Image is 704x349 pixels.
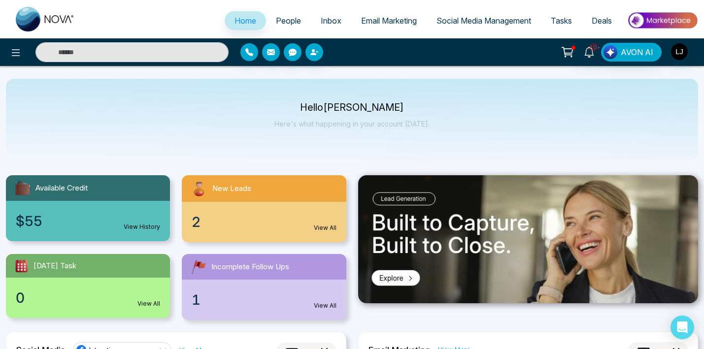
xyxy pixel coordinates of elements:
span: Tasks [551,16,572,26]
p: Hello [PERSON_NAME] [274,103,430,112]
span: $55 [16,211,42,231]
div: Open Intercom Messenger [670,316,694,339]
span: AVON AI [621,46,653,58]
img: todayTask.svg [14,258,30,274]
img: User Avatar [671,43,688,60]
span: 2 [192,212,201,232]
a: View History [124,222,160,231]
span: 1 [192,289,201,310]
span: Social Media Management [436,16,531,26]
img: . [358,175,699,303]
img: availableCredit.svg [14,179,32,197]
span: [DATE] Task [34,260,76,272]
button: AVON AI [601,43,662,62]
span: Home [235,16,256,26]
a: View All [314,223,336,232]
a: View All [314,301,336,310]
span: 0 [16,287,25,308]
a: View All [137,299,160,308]
img: followUps.svg [190,258,207,276]
span: Incomplete Follow Ups [211,261,289,273]
span: New Leads [212,183,251,194]
a: Social Media Management [427,11,541,30]
span: Inbox [321,16,341,26]
span: People [276,16,301,26]
img: Nova CRM Logo [16,7,75,32]
span: Email Marketing [361,16,417,26]
a: Inbox [311,11,351,30]
a: Deals [582,11,622,30]
img: Market-place.gif [627,9,698,32]
a: Home [225,11,266,30]
a: People [266,11,311,30]
p: Here's what happening in your account [DATE]. [274,120,430,128]
span: Deals [592,16,612,26]
a: Tasks [541,11,582,30]
span: 10+ [589,43,598,52]
a: Email Marketing [351,11,427,30]
span: Available Credit [35,183,88,194]
a: Incomplete Follow Ups1View All [176,254,352,320]
img: Lead Flow [603,45,617,59]
a: New Leads2View All [176,175,352,242]
img: newLeads.svg [190,179,208,198]
a: 10+ [577,43,601,60]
